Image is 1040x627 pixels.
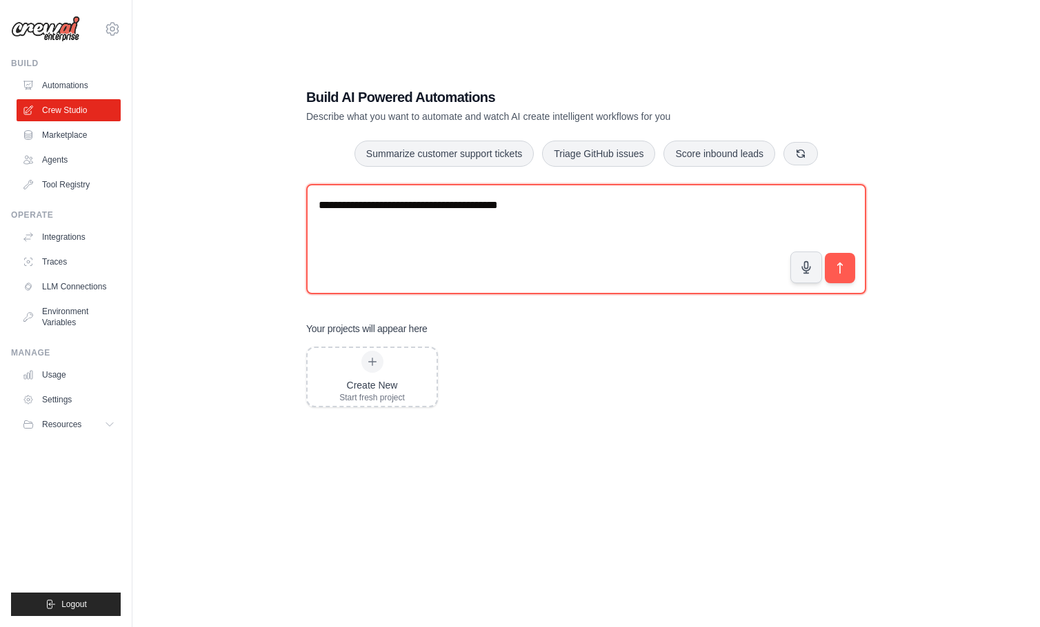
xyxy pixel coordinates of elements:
a: Tool Registry [17,174,121,196]
a: Crew Studio [17,99,121,121]
span: Logout [61,599,87,610]
div: Manage [11,347,121,358]
a: Usage [17,364,121,386]
iframe: Chat Widget [971,561,1040,627]
a: Integrations [17,226,121,248]
button: Triage GitHub issues [542,141,655,167]
div: Create New [339,378,405,392]
a: Settings [17,389,121,411]
button: Resources [17,413,121,435]
a: Marketplace [17,124,121,146]
span: Resources [42,419,81,430]
h3: Your projects will appear here [306,322,428,336]
h1: Build AI Powered Automations [306,88,770,107]
a: Automations [17,74,121,96]
button: Click to speak your automation idea [790,251,822,283]
img: Logo [11,16,80,42]
a: Environment Variables [17,300,121,333]
div: Build [11,58,121,69]
div: Operate [11,209,121,220]
a: Agents [17,149,121,171]
button: Logout [11,593,121,616]
button: Summarize customer support tickets [354,141,534,167]
a: LLM Connections [17,276,121,298]
p: Describe what you want to automate and watch AI create intelligent workflows for you [306,110,770,123]
a: Traces [17,251,121,273]
button: Get new suggestions [783,142,818,165]
button: Score inbound leads [663,141,775,167]
div: Start fresh project [339,392,405,403]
